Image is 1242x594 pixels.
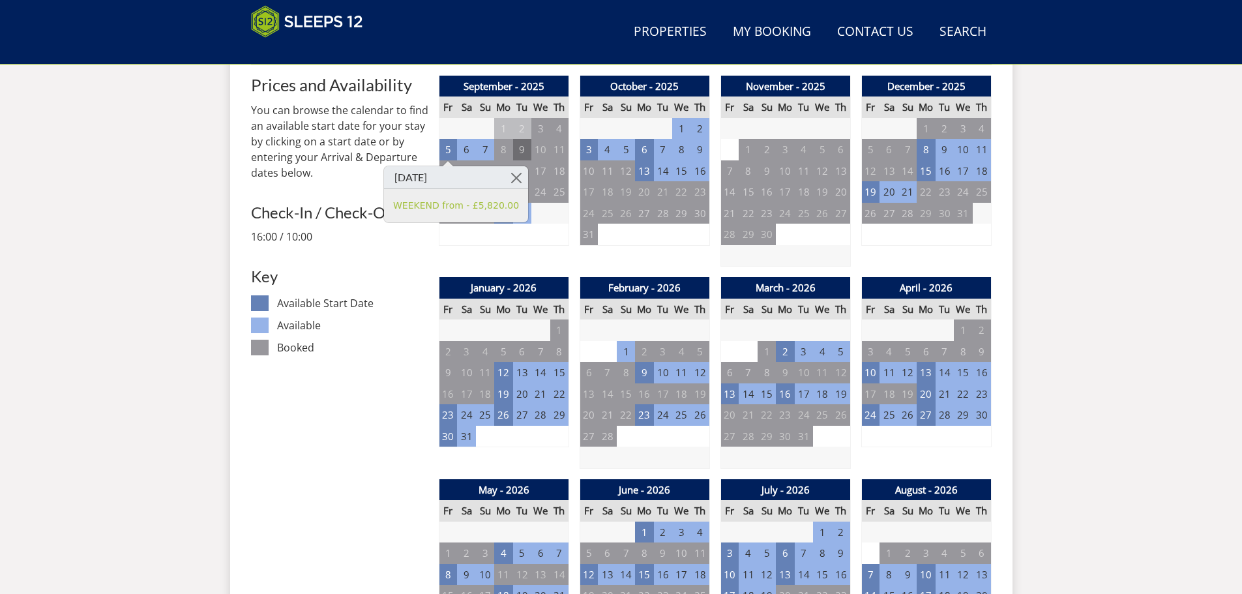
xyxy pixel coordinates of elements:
[776,181,794,203] td: 17
[813,160,831,182] td: 12
[917,203,935,224] td: 29
[476,362,494,383] td: 11
[672,341,690,363] td: 4
[513,97,531,118] th: Tu
[691,383,709,405] td: 19
[954,118,972,140] td: 3
[973,97,991,118] th: Th
[598,97,616,118] th: Sa
[954,139,972,160] td: 10
[531,97,550,118] th: We
[654,341,672,363] td: 3
[251,5,363,38] img: Sleeps 12
[580,224,598,245] td: 31
[898,203,917,224] td: 28
[476,383,494,405] td: 18
[691,97,709,118] th: Th
[936,362,954,383] td: 14
[795,160,813,182] td: 11
[720,160,739,182] td: 7
[531,160,550,182] td: 17
[813,139,831,160] td: 5
[832,383,850,405] td: 19
[758,224,776,245] td: 30
[550,160,569,182] td: 18
[813,362,831,383] td: 11
[917,383,935,405] td: 20
[531,139,550,160] td: 10
[973,299,991,320] th: Th
[954,319,972,341] td: 1
[861,341,880,363] td: 3
[439,160,457,182] td: 12
[936,383,954,405] td: 21
[898,139,917,160] td: 7
[917,139,935,160] td: 8
[691,181,709,203] td: 23
[917,362,935,383] td: 13
[898,383,917,405] td: 19
[635,181,653,203] td: 20
[832,341,850,363] td: 5
[739,181,757,203] td: 15
[580,299,598,320] th: Fr
[861,97,880,118] th: Fr
[598,362,616,383] td: 7
[720,203,739,224] td: 21
[795,383,813,405] td: 17
[758,362,776,383] td: 8
[531,362,550,383] td: 14
[672,383,690,405] td: 18
[476,299,494,320] th: Su
[580,139,598,160] td: 3
[513,404,531,426] td: 27
[720,181,739,203] td: 14
[476,97,494,118] th: Su
[494,341,512,363] td: 5
[277,340,428,355] dd: Booked
[672,160,690,182] td: 15
[494,139,512,160] td: 8
[550,139,569,160] td: 11
[936,118,954,140] td: 2
[617,181,635,203] td: 19
[739,97,757,118] th: Sa
[776,97,794,118] th: Mo
[617,404,635,426] td: 22
[635,139,653,160] td: 6
[832,404,850,426] td: 26
[251,76,428,94] a: Prices and Availability
[617,362,635,383] td: 8
[795,404,813,426] td: 24
[654,181,672,203] td: 21
[598,181,616,203] td: 18
[832,18,919,47] a: Contact Us
[720,404,739,426] td: 20
[654,362,672,383] td: 10
[476,160,494,182] td: 14
[580,362,598,383] td: 6
[617,97,635,118] th: Su
[635,203,653,224] td: 27
[861,277,991,299] th: April - 2026
[758,383,776,405] td: 15
[776,299,794,320] th: Mo
[861,160,880,182] td: 12
[580,160,598,182] td: 10
[617,383,635,405] td: 15
[739,139,757,160] td: 1
[973,383,991,405] td: 23
[898,362,917,383] td: 12
[813,181,831,203] td: 19
[384,166,528,189] h3: [DATE]
[550,97,569,118] th: Th
[832,139,850,160] td: 6
[739,383,757,405] td: 14
[739,362,757,383] td: 7
[550,383,569,405] td: 22
[861,203,880,224] td: 26
[898,299,917,320] th: Su
[635,362,653,383] td: 9
[973,362,991,383] td: 16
